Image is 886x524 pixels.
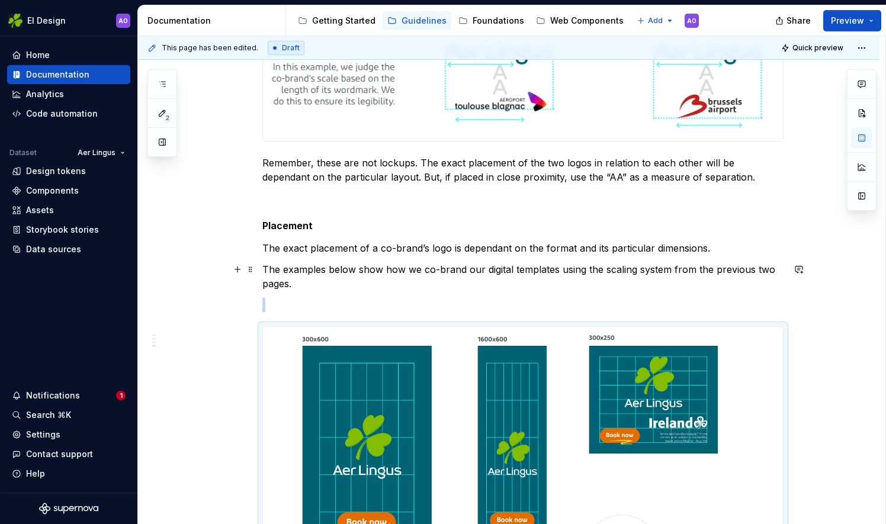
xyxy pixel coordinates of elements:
p: The exact placement of a co-brand’s logo is dependant on the format and its particular dimensions. [262,241,784,255]
a: Data sources [7,240,130,259]
button: Preview [823,10,881,31]
a: Getting Started [293,11,380,30]
div: Design tokens [26,165,86,177]
a: Foundations [454,11,529,30]
a: App Components [631,11,726,30]
span: 2 [162,113,172,123]
p: The examples below show how we co-brand our digital templates using the scaling system from the p... [262,262,784,291]
a: Components [7,181,130,200]
a: Home [7,46,130,65]
div: Settings [26,429,60,441]
a: Settings [7,425,130,444]
button: Search ⌘K [7,406,130,425]
span: This page has been edited. [162,43,258,53]
span: Share [787,15,811,27]
div: Assets [26,204,54,216]
a: Documentation [7,65,130,84]
div: Page tree [293,9,631,33]
div: Help [26,468,45,480]
div: Documentation [147,15,281,27]
h5: Placement [262,220,784,232]
div: Web Components [550,15,624,27]
div: Analytics [26,88,64,100]
div: Home [26,49,50,61]
div: Documentation [26,69,89,81]
button: Add [633,12,678,29]
span: 1 [116,391,126,400]
div: AO [687,16,696,25]
a: Guidelines [383,11,451,30]
div: Getting Started [312,15,375,27]
a: Storybook stories [7,220,130,239]
span: Quick preview [792,43,843,53]
span: Preview [831,15,864,27]
button: Share [769,10,818,31]
button: Help [7,464,130,483]
div: Components [26,185,79,197]
div: AO [118,16,128,25]
a: Analytics [7,85,130,104]
div: Data sources [26,243,81,255]
img: 56b5df98-d96d-4d7e-807c-0afdf3bdaefa.png [8,14,23,28]
span: Aer Lingus [78,148,115,157]
button: EI DesignAO [2,8,135,33]
div: EI Design [27,15,66,27]
button: Quick preview [778,40,849,56]
div: Guidelines [402,15,447,27]
a: Assets [7,201,130,220]
span: Add [648,16,663,25]
a: Code automation [7,104,130,123]
button: Notifications1 [7,386,130,405]
div: Search ⌘K [26,409,71,421]
div: Notifications [26,390,80,401]
div: Code automation [26,108,98,120]
div: Dataset [9,148,37,157]
button: Aer Lingus [72,144,130,161]
p: Remember, these are not lockups. The exact placement of the two logos in relation to each other w... [262,156,784,184]
svg: Supernova Logo [39,503,98,515]
div: Contact support [26,448,93,460]
a: Web Components [531,11,628,30]
div: Storybook stories [26,224,99,236]
a: Design tokens [7,162,130,181]
span: Draft [282,43,300,53]
div: Foundations [473,15,524,27]
button: Contact support [7,445,130,464]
